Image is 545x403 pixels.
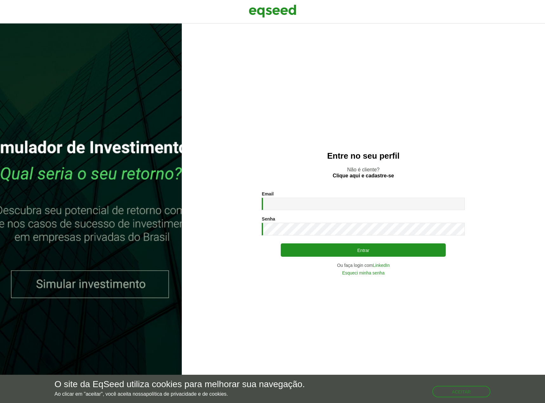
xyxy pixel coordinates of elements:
[342,271,384,275] a: Esqueci minha senha
[194,151,532,161] h2: Entre no seu perfil
[432,386,491,397] button: Aceitar
[262,217,275,221] label: Senha
[333,173,394,178] a: Clique aqui e cadastre-se
[281,243,446,257] button: Entrar
[55,380,305,389] h5: O site da EqSeed utiliza cookies para melhorar sua navegação.
[373,263,390,268] a: LinkedIn
[262,263,465,268] div: Ou faça login com
[249,3,296,19] img: EqSeed Logo
[55,391,305,397] p: Ao clicar em "aceitar", você aceita nossa .
[146,392,227,397] a: política de privacidade e de cookies
[194,167,532,179] p: Não é cliente?
[262,192,273,196] label: Email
